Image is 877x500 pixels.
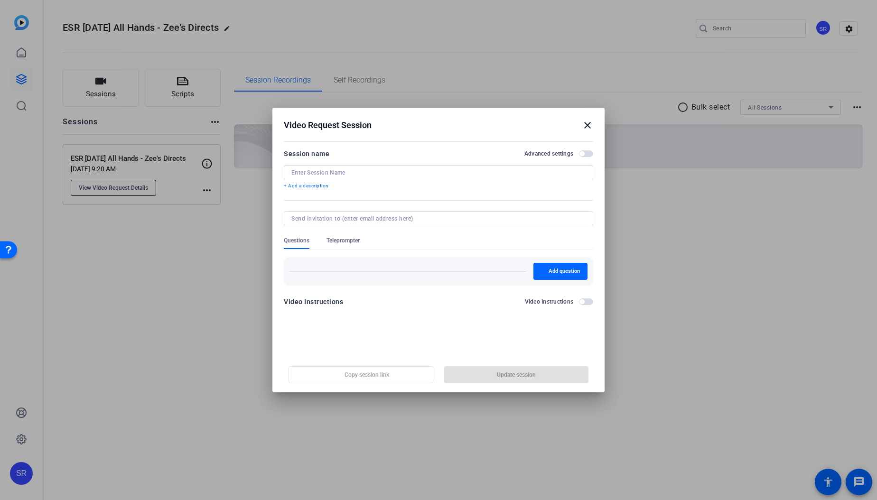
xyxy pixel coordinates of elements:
span: Questions [284,237,309,244]
input: Enter Session Name [291,169,586,176]
input: Send invitation to (enter email address here) [291,215,582,222]
div: Session name [284,148,329,159]
h2: Advanced settings [524,150,573,157]
h2: Video Instructions [525,298,574,306]
button: Add question [533,263,588,280]
p: + Add a description [284,182,593,190]
mat-icon: close [582,120,593,131]
span: Teleprompter [327,237,360,244]
span: Add question [549,268,580,275]
div: Video Request Session [284,120,593,131]
div: Video Instructions [284,296,343,307]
